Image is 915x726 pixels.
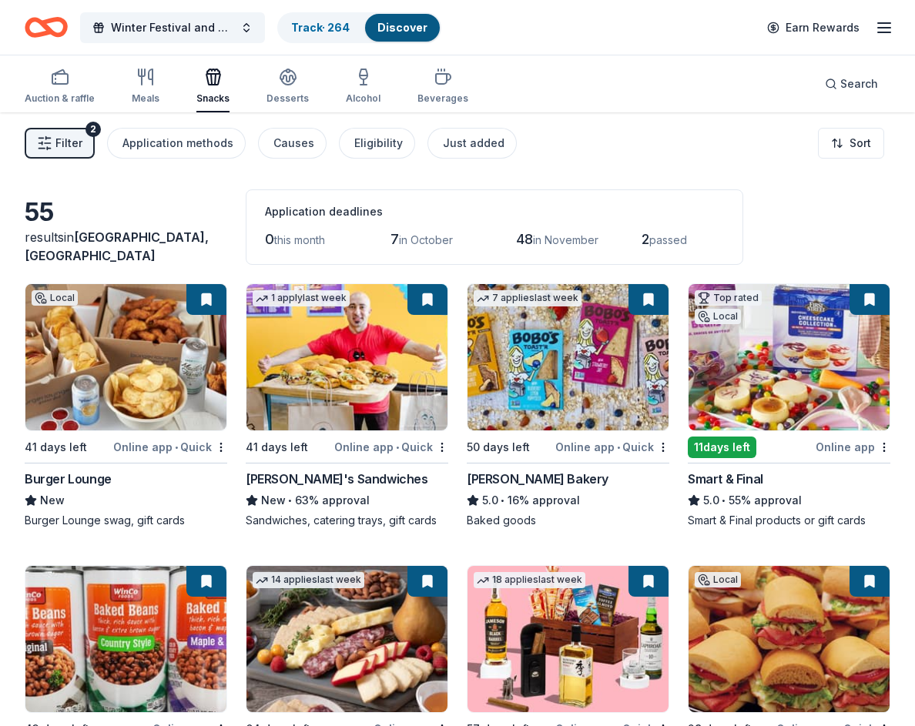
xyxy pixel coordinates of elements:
[111,18,234,37] span: Winter Festival and Silent Auction
[722,494,726,507] span: •
[196,92,230,105] div: Snacks
[25,197,227,228] div: 55
[113,437,227,457] div: Online app Quick
[132,62,159,112] button: Meals
[246,513,448,528] div: Sandwiches, catering trays, gift cards
[246,283,448,528] a: Image for Ike's Sandwiches1 applylast week41 days leftOnline app•Quick[PERSON_NAME]'s SandwichesN...
[25,9,68,45] a: Home
[468,566,669,712] img: Image for The BroBasket
[377,21,427,34] a: Discover
[277,12,441,43] button: Track· 264Discover
[266,62,309,112] button: Desserts
[501,494,504,507] span: •
[390,231,399,247] span: 7
[695,309,741,324] div: Local
[25,566,226,712] img: Image for WinCo Foods
[354,134,403,152] div: Eligibility
[688,491,890,510] div: 55% approval
[122,134,233,152] div: Application methods
[427,128,517,159] button: Just added
[246,284,447,430] img: Image for Ike's Sandwiches
[468,284,669,430] img: Image for Bobo's Bakery
[813,69,890,99] button: Search
[196,62,230,112] button: Snacks
[246,438,308,457] div: 41 days left
[688,437,756,458] div: 11 days left
[288,494,292,507] span: •
[25,228,227,265] div: results
[253,572,364,588] div: 14 applies last week
[758,14,869,42] a: Earn Rewards
[695,290,762,306] div: Top rated
[32,290,78,306] div: Local
[818,128,884,159] button: Sort
[25,128,95,159] button: Filter2
[482,491,498,510] span: 5.0
[840,75,878,93] span: Search
[617,441,620,453] span: •
[467,438,530,457] div: 50 days left
[688,283,890,528] a: Image for Smart & FinalTop ratedLocal11days leftOnline appSmart & Final5.0•55% approvalSmart & Fi...
[132,92,159,105] div: Meals
[80,12,265,43] button: Winter Festival and Silent Auction
[467,470,608,488] div: [PERSON_NAME] Bakery
[346,62,380,112] button: Alcohol
[175,441,178,453] span: •
[25,283,227,528] a: Image for Burger LoungeLocal41 days leftOnline app•QuickBurger LoungeNewBurger Lounge swag, gift ...
[649,233,687,246] span: passed
[467,283,669,528] a: Image for Bobo's Bakery7 applieslast week50 days leftOnline app•Quick[PERSON_NAME] Bakery5.0•16% ...
[253,290,350,306] div: 1 apply last week
[339,128,415,159] button: Eligibility
[516,231,533,247] span: 48
[555,437,669,457] div: Online app Quick
[107,128,246,159] button: Application methods
[246,491,448,510] div: 63% approval
[396,441,399,453] span: •
[25,513,227,528] div: Burger Lounge swag, gift cards
[261,491,286,510] span: New
[474,290,582,306] div: 7 applies last week
[25,284,226,430] img: Image for Burger Lounge
[265,231,274,247] span: 0
[689,566,890,712] img: Image for Port of Subs
[291,21,350,34] a: Track· 264
[274,233,325,246] span: this month
[443,134,504,152] div: Just added
[346,92,380,105] div: Alcohol
[25,438,87,457] div: 41 days left
[850,134,871,152] span: Sort
[703,491,719,510] span: 5.0
[25,92,95,105] div: Auction & raffle
[265,202,724,221] div: Application deadlines
[816,437,890,457] div: Online app
[467,513,669,528] div: Baked goods
[25,62,95,112] button: Auction & raffle
[25,470,112,488] div: Burger Lounge
[55,134,82,152] span: Filter
[688,470,763,488] div: Smart & Final
[695,572,741,587] div: Local
[417,62,468,112] button: Beverages
[273,134,314,152] div: Causes
[246,470,428,488] div: [PERSON_NAME]'s Sandwiches
[25,229,209,263] span: in
[399,233,453,246] span: in October
[25,229,209,263] span: [GEOGRAPHIC_DATA], [GEOGRAPHIC_DATA]
[258,128,327,159] button: Causes
[474,572,585,588] div: 18 applies last week
[467,491,669,510] div: 16% approval
[642,231,649,247] span: 2
[266,92,309,105] div: Desserts
[689,284,890,430] img: Image for Smart & Final
[688,513,890,528] div: Smart & Final products or gift cards
[85,122,101,137] div: 2
[533,233,598,246] span: in November
[334,437,448,457] div: Online app Quick
[40,491,65,510] span: New
[417,92,468,105] div: Beverages
[246,566,447,712] img: Image for Gourmet Gift Baskets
